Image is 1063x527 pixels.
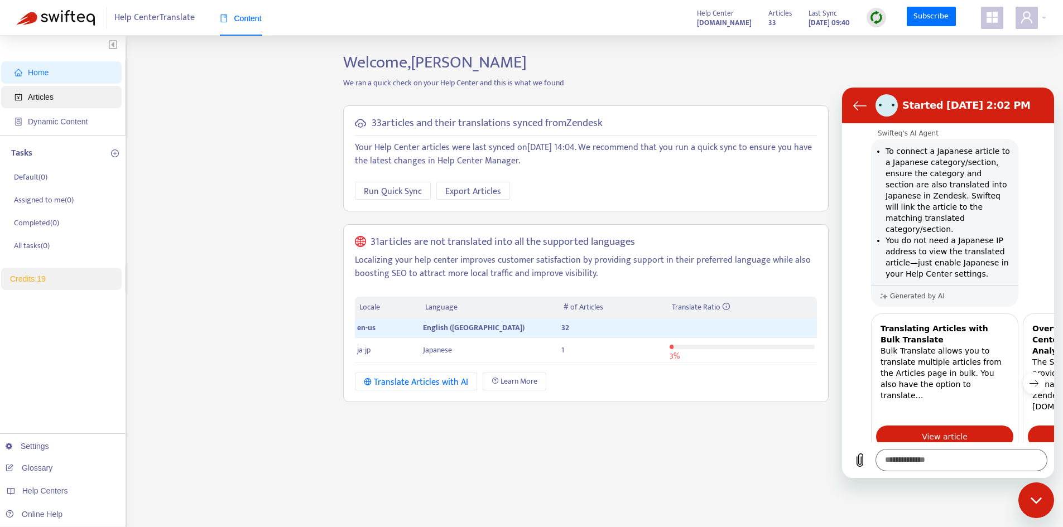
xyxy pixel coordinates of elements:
span: appstore [985,11,999,24]
span: Last Sync [809,7,837,20]
a: Credits:19 [10,274,46,283]
strong: [DATE] 09:40 [809,17,850,29]
span: plus-circle [111,149,119,157]
p: Your Help Center articles were last synced on [DATE] 14:04 . We recommend that you run a quick sy... [355,141,817,168]
span: Run Quick Sync [364,185,422,199]
span: Japanese [423,344,452,356]
span: Dynamic Content [28,117,88,126]
span: global [355,236,366,249]
th: Locale [355,297,421,318]
a: Subscribe [907,7,956,27]
span: Help Center [697,7,734,20]
strong: 33 [768,17,776,29]
iframe: Messaging window [842,88,1054,478]
span: 3 % [670,350,680,362]
strong: [DOMAIN_NAME] [697,17,752,29]
p: Tasks [11,147,32,160]
span: Home [28,68,49,77]
span: Content [220,14,262,23]
button: Run Quick Sync [355,182,431,200]
a: Online Help [6,510,62,519]
h5: 33 articles and their translations synced from Zendesk [372,117,603,130]
iframe: Button to launch messaging window, conversation in progress [1018,482,1054,518]
p: We ran a quick check on your Help Center and this is what we found [335,77,837,89]
span: English ([GEOGRAPHIC_DATA]) [423,321,525,334]
span: en-us [357,321,376,334]
span: Articles [28,93,54,101]
a: Glossary [6,463,52,472]
th: # of Articles [559,297,667,318]
button: Export Articles [436,182,510,200]
span: Help Centers [22,486,68,495]
span: Articles [768,7,792,20]
span: book [220,14,228,22]
div: Translate Ratio [672,301,812,313]
span: Help Center Translate [114,7,195,28]
span: Learn More [501,375,537,388]
span: cloud-sync [355,118,366,129]
p: Assigned to me ( 0 ) [14,194,74,206]
th: Language [421,297,559,318]
h3: Overview of Swifteq Help Center Manager and Analytics [190,235,319,269]
span: 32 [561,321,569,334]
a: View article: 'Overview of Swifteq Help Center Manager and Analytics' [186,338,323,360]
p: Completed ( 0 ) [14,217,59,229]
p: All tasks ( 0 ) [14,240,50,252]
a: [DOMAIN_NAME] [697,16,752,29]
span: container [15,118,22,125]
button: Translate Articles with AI [355,373,477,390]
img: sync.dc5367851b00ba804db3.png [869,11,883,25]
span: Export Articles [445,185,501,199]
span: Welcome, [PERSON_NAME] [343,49,527,76]
button: Upload file [7,361,29,384]
a: Learn More [483,373,546,390]
div: Translate Articles with AI [364,375,468,389]
span: home [15,69,22,76]
p: The Swifteq Help Center Apps provide the easiest way to manage and analyze your Zendesk Help Cent... [190,269,319,325]
span: 1 [561,344,564,356]
p: Default ( 0 ) [14,171,47,183]
span: account-book [15,93,22,101]
h5: 31 articles are not translated into all the supported languages [371,236,635,249]
p: Localizing your help center improves customer satisfaction by providing support in their preferre... [355,254,817,281]
span: ja-jp [357,344,371,356]
span: user [1020,11,1033,24]
img: Swifteq [17,10,95,26]
a: Settings [6,442,49,451]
